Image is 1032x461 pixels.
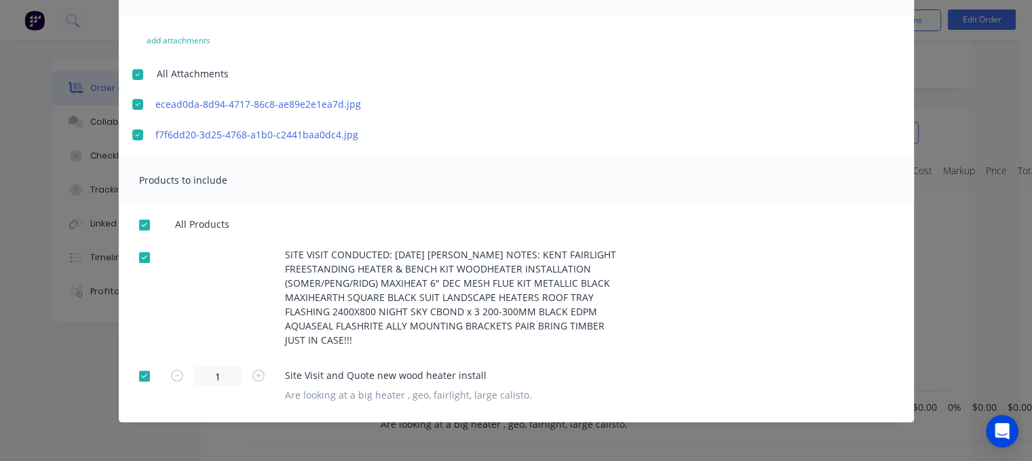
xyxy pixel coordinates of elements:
[285,368,532,382] span: Site Visit and Quote new wood heater install
[132,30,225,52] button: add attachments
[155,127,393,142] a: f7f6dd20-3d25-4768-a1b0-c2441baa0dc4.jpg
[986,415,1018,447] div: Open Intercom Messenger
[139,174,227,186] span: Products to include
[155,97,393,111] a: ecead0da-8d94-4717-86c8-ae89e2e1ea7d.jpg
[175,217,238,231] span: All Products
[285,247,624,347] span: SITE VISIT CONDUCTED: [DATE] [PERSON_NAME] NOTES: KENT FAIRLIGHT FREESTANDING HEATER & BENCH KIT ...
[157,66,229,81] span: All Attachments
[285,388,532,402] div: Are looking at a big heater , geo, fairlight, large calisto.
